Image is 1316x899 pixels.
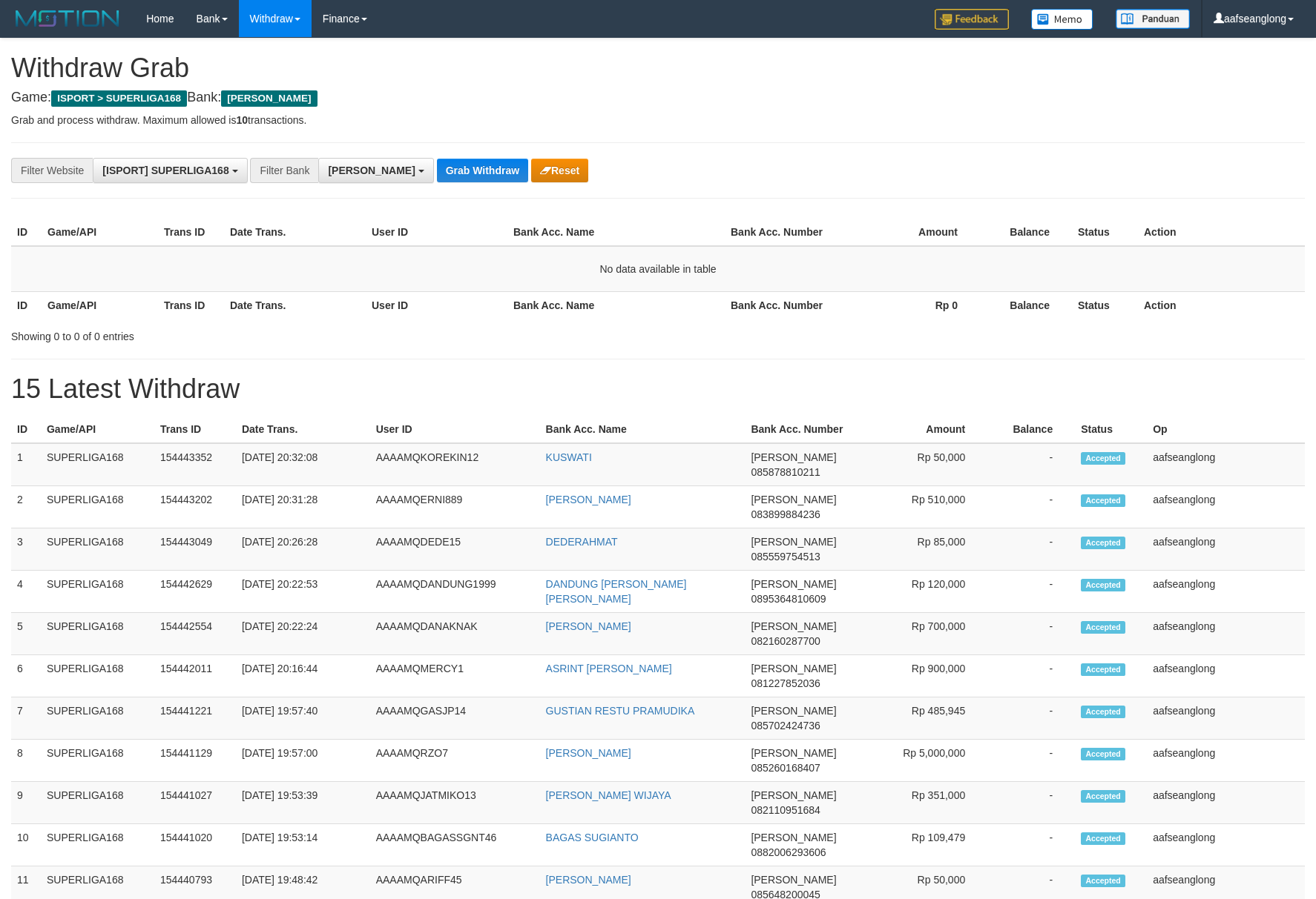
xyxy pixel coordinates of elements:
td: 154442629 [154,571,236,613]
td: No data available in table [11,246,1305,292]
td: 2 [11,486,41,528]
button: Grab Withdraw [437,159,528,182]
th: Action [1138,291,1305,319]
span: Accepted [1081,537,1125,549]
td: [DATE] 19:57:00 [236,740,370,782]
td: 154443352 [154,443,236,486]
td: - [987,740,1075,782]
td: [DATE] 20:32:08 [236,443,370,486]
span: Copy 082160287700 to clipboard [751,635,820,647]
td: - [987,613,1075,655]
div: Filter Bank [250,158,318,183]
td: [DATE] 19:57:40 [236,697,370,740]
a: DEDERAHMAT [546,536,618,548]
th: Op [1147,416,1305,443]
th: Balance [987,416,1075,443]
span: Copy 083899884236 to clipboard [751,508,820,520]
td: 1 [11,443,41,486]
td: SUPERLIGA168 [41,824,154,866]
p: Grab and process withdraw. Maximum allowed is transactions. [11,113,1305,127]
span: Accepted [1081,663,1125,676]
a: [PERSON_NAME] WIJAYA [546,789,671,801]
th: Status [1075,416,1147,443]
td: 8 [11,740,41,782]
th: Date Trans. [236,416,370,443]
span: Accepted [1081,832,1125,845]
td: Rp 50,000 [856,443,987,486]
th: Trans ID [158,219,224,246]
button: [ISPORT] SUPERLIGA168 [93,158,247,183]
span: ISPORT > SUPERLIGA168 [51,90,187,107]
td: AAAAMQRZO7 [370,740,540,782]
td: aafseanglong [1147,443,1305,486]
span: [PERSON_NAME] [751,620,836,632]
span: [PERSON_NAME] [751,536,836,548]
h1: 15 Latest Withdraw [11,374,1305,404]
span: Accepted [1081,621,1125,634]
td: SUPERLIGA168 [41,528,154,571]
th: Bank Acc. Name [540,416,746,443]
td: SUPERLIGA168 [41,740,154,782]
span: [PERSON_NAME] [751,832,836,843]
span: Accepted [1081,494,1125,507]
td: 9 [11,782,41,824]
td: 154441129 [154,740,236,782]
td: 10 [11,824,41,866]
td: [DATE] 20:22:53 [236,571,370,613]
a: [PERSON_NAME] [546,874,631,886]
span: [PERSON_NAME] [751,789,836,801]
td: - [987,528,1075,571]
td: - [987,571,1075,613]
span: Copy 081227852036 to clipboard [751,677,820,689]
td: aafseanglong [1147,571,1305,613]
td: 3 [11,528,41,571]
th: Game/API [42,291,158,319]
td: 154443202 [154,486,236,528]
td: 154441020 [154,824,236,866]
th: Game/API [41,416,154,443]
th: Balance [980,291,1072,319]
a: KUSWATI [546,451,592,463]
td: Rp 109,479 [856,824,987,866]
td: SUPERLIGA168 [41,486,154,528]
td: [DATE] 20:26:28 [236,528,370,571]
th: User ID [366,291,507,319]
span: Copy 0882006293606 to clipboard [751,846,826,858]
td: 154443049 [154,528,236,571]
span: [PERSON_NAME] [751,494,836,505]
a: [PERSON_NAME] [546,494,631,505]
span: Copy 085702424736 to clipboard [751,720,820,732]
th: Status [1072,291,1138,319]
button: [PERSON_NAME] [318,158,433,183]
td: aafseanglong [1147,782,1305,824]
th: User ID [366,219,507,246]
td: AAAAMQJATMIKO13 [370,782,540,824]
td: aafseanglong [1147,613,1305,655]
span: Accepted [1081,452,1125,465]
td: - [987,443,1075,486]
th: Bank Acc. Number [745,416,856,443]
td: AAAAMQKOREKIN12 [370,443,540,486]
a: [PERSON_NAME] [546,747,631,759]
a: DANDUNG [PERSON_NAME] [PERSON_NAME] [546,578,687,605]
td: AAAAMQMERCY1 [370,655,540,697]
td: 154442554 [154,613,236,655]
td: Rp 510,000 [856,486,987,528]
td: [DATE] 20:16:44 [236,655,370,697]
span: Copy 082110951684 to clipboard [751,804,820,816]
td: SUPERLIGA168 [41,571,154,613]
h1: Withdraw Grab [11,53,1305,83]
th: ID [11,219,42,246]
td: SUPERLIGA168 [41,613,154,655]
img: MOTION_logo.png [11,7,124,30]
td: 7 [11,697,41,740]
img: panduan.png [1116,9,1190,29]
td: Rp 351,000 [856,782,987,824]
td: AAAAMQGASJP14 [370,697,540,740]
span: [PERSON_NAME] [751,451,836,463]
td: Rp 700,000 [856,613,987,655]
td: Rp 85,000 [856,528,987,571]
th: Bank Acc. Number [725,219,841,246]
td: 154442011 [154,655,236,697]
td: AAAAMQDANDUNG1999 [370,571,540,613]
